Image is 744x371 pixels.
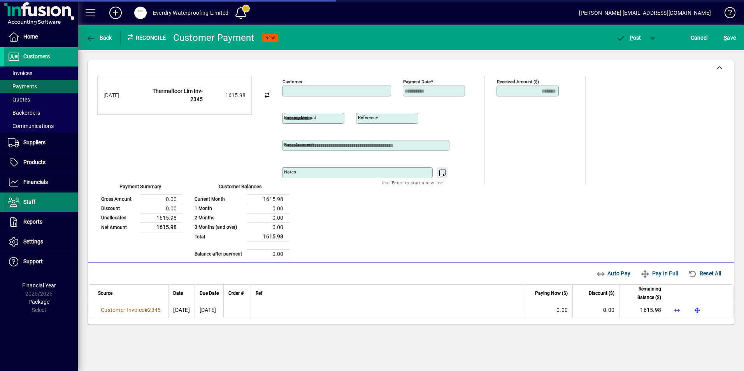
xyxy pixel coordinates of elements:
span: Backorders [8,110,40,116]
button: Pay In Full [637,266,681,280]
div: 1615.98 [207,91,246,100]
strong: Thermafloor Lim Inv-2345 [153,88,203,102]
span: [DATE] [173,307,190,313]
div: [PERSON_NAME] [EMAIL_ADDRESS][DOMAIN_NAME] [579,7,711,19]
span: Paying Now ($) [535,289,568,297]
td: Gross Amount [97,194,140,204]
div: Everdry Waterproofing Limited [153,7,228,19]
td: 0.00 [247,222,290,232]
td: Unallocated [97,213,140,222]
span: Date [173,289,183,297]
app-page-summary-card: Customer Balances [191,185,290,259]
span: Back [86,35,112,41]
span: Remaining Balance ($) [624,285,661,302]
td: Current Month [191,194,247,204]
span: 1615.98 [640,307,661,313]
td: Net Amount [97,222,140,232]
div: Reconcile [121,31,167,44]
button: Back [84,31,114,45]
td: 0.00 [247,249,290,259]
span: Communications [8,123,54,129]
span: Support [23,258,43,264]
a: Products [4,153,78,172]
a: Suppliers [4,133,78,152]
span: 2345 [148,307,161,313]
button: Auto Pay [593,266,634,280]
span: ave [724,31,736,44]
mat-label: Received Amount ($) [497,79,539,84]
span: Reset All [688,267,721,280]
span: Financial Year [22,282,56,289]
div: Customer Payment [173,31,254,44]
span: 0.00 [556,307,568,313]
a: Support [4,252,78,271]
td: 0.00 [247,204,290,213]
a: Payments [4,80,78,93]
span: 0.00 [603,307,614,313]
a: Customer Invoice#2345 [98,306,163,314]
span: Package [28,299,49,305]
button: Save [722,31,738,45]
td: 1615.98 [247,232,290,241]
a: Staff [4,192,78,212]
a: Knowledge Base [719,2,734,27]
td: 3 Months (and over) [191,222,247,232]
mat-label: Reference [358,115,378,120]
a: Reports [4,212,78,232]
span: ost [616,35,641,41]
app-page-summary-card: Payment Summary [97,185,183,233]
app-page-header-button: Back [78,31,121,45]
button: Add [103,6,128,20]
a: Communications [4,119,78,133]
a: Quotes [4,93,78,106]
a: Financials [4,173,78,192]
td: 0.00 [140,204,183,213]
td: Balance after payment [191,249,247,259]
span: Source [98,289,112,297]
mat-label: Banking method [284,115,316,120]
a: Backorders [4,106,78,119]
span: Discount ($) [589,289,614,297]
span: NEW [265,35,275,40]
span: Reports [23,219,42,225]
span: Customers [23,53,50,59]
span: Cancel [691,31,708,44]
div: [DATE] [104,91,135,100]
td: 1 Month [191,204,247,213]
span: Order # [228,289,244,297]
td: 1615.98 [140,213,183,222]
button: Post [612,31,645,45]
td: 0.00 [140,194,183,204]
mat-label: Payment Date [403,79,431,84]
mat-hint: Use 'Enter' to start a new line [382,178,443,187]
td: [DATE] [195,302,223,318]
span: # [144,307,148,313]
span: Quotes [8,96,30,103]
span: Suppliers [23,139,46,145]
td: 0.00 [247,213,290,222]
a: Invoices [4,66,78,80]
span: Ref [256,289,262,297]
span: S [724,35,727,41]
span: Due Date [200,289,219,297]
span: Pay In Full [640,267,678,280]
span: P [630,35,633,41]
span: Products [23,159,46,165]
span: Staff [23,199,35,205]
span: Financials [23,179,48,185]
button: Reset All [685,266,724,280]
td: 1615.98 [247,194,290,204]
td: Total [191,232,247,241]
a: Settings [4,232,78,252]
mat-label: Notes [284,169,296,175]
span: Invoices [8,70,32,76]
span: Customer Invoice [101,307,144,313]
div: Payment Summary [97,183,183,194]
span: Payments [8,83,37,89]
span: Auto Pay [596,267,631,280]
div: Customer Balances [191,183,290,194]
mat-label: Customer [283,79,302,84]
td: 2 Months [191,213,247,222]
button: Profile [128,6,153,20]
mat-label: Bank Account [284,142,312,147]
